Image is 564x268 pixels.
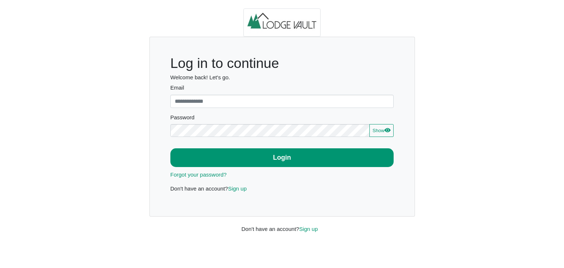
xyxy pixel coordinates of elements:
b: Login [273,154,291,161]
h6: Welcome back! Let's go. [170,74,394,81]
svg: eye fill [384,127,390,133]
a: Sign up [228,185,247,192]
button: Login [170,148,394,167]
button: Showeye fill [369,124,394,137]
p: Don't have an account? [170,185,394,193]
h1: Log in to continue [170,55,394,72]
div: Don't have an account? [236,217,328,233]
a: Sign up [299,226,318,232]
legend: Password [170,113,394,124]
a: Forgot your password? [170,171,227,178]
label: Email [170,84,394,92]
img: logo.2b93711c.jpg [243,8,321,37]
